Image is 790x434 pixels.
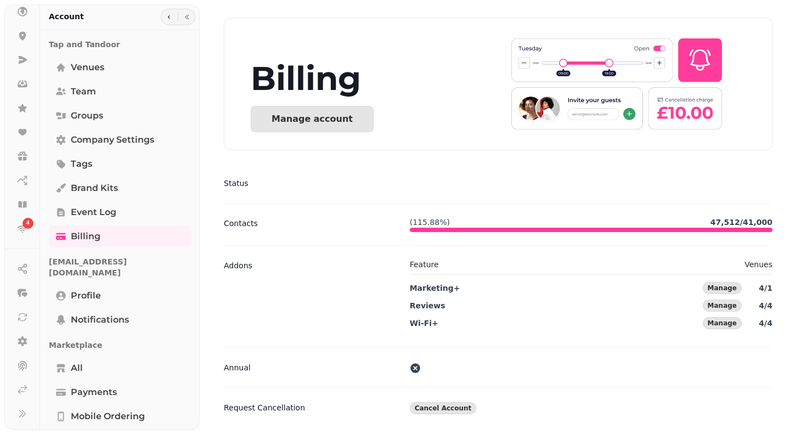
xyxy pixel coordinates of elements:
[49,129,191,151] a: Company settings
[71,313,129,326] span: Notifications
[710,218,772,227] b: 47,512 / 41,000
[71,133,154,146] span: Company settings
[410,281,460,295] p: Marketing+
[71,410,145,423] span: Mobile ordering
[511,36,722,132] img: header
[415,405,472,412] span: Cancel Account
[410,299,445,312] p: Reviews
[71,362,83,375] span: All
[224,401,305,414] p: Request Cancellation
[251,62,511,95] div: Billing
[708,320,737,326] span: Manage
[49,153,191,175] a: Tags
[224,361,401,374] dt: Annual
[49,105,191,127] a: Groups
[71,182,118,195] span: Brand Kits
[49,201,191,223] a: Event log
[71,61,104,74] span: Venues
[224,259,401,334] dt: Addons
[49,285,191,307] a: Profile
[49,381,191,403] a: Payments
[49,35,191,54] p: Tap and Tandoor
[744,259,772,270] p: Venues
[703,282,742,294] button: Manage
[49,335,191,355] p: Marketplace
[26,219,30,227] span: 4
[746,299,772,312] p: 4 / 4
[49,309,191,331] a: Notifications
[708,302,737,309] span: Manage
[251,106,374,132] button: Manage account
[71,230,100,243] span: Billing
[71,289,101,302] span: Profile
[49,226,191,247] a: Billing
[410,217,450,228] p: ( 115.88 %)
[71,386,117,399] span: Payments
[49,57,191,78] a: Venues
[272,115,353,123] div: Manage account
[703,317,742,329] button: Manage
[746,317,772,330] p: 4 / 4
[49,81,191,103] a: Team
[71,157,92,171] span: Tags
[410,402,477,414] button: Cancel Account
[746,281,772,295] p: 4 / 1
[49,357,191,379] a: All
[71,85,96,98] span: Team
[703,300,742,312] button: Manage
[708,285,737,291] span: Manage
[71,206,116,219] span: Event log
[224,217,258,230] p: Contacts
[12,218,33,240] a: 4
[410,259,439,270] p: Feature
[410,317,438,330] p: Wi-Fi+
[49,405,191,427] a: Mobile ordering
[224,177,401,190] dt: Status
[71,109,103,122] span: Groups
[49,11,84,22] h2: Account
[49,177,191,199] a: Brand Kits
[49,252,191,283] p: [EMAIL_ADDRESS][DOMAIN_NAME]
